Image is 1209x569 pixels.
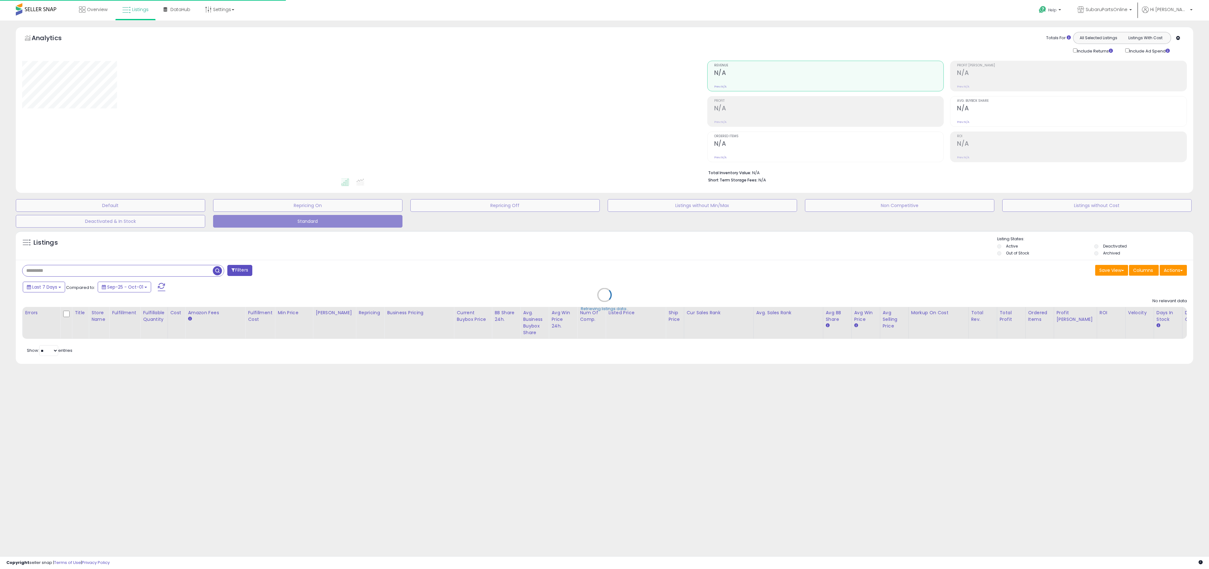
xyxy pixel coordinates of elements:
button: All Selected Listings [1075,34,1122,42]
span: DataHub [170,6,190,13]
small: Prev: N/A [714,156,727,159]
b: Total Inventory Value: [708,170,751,175]
span: Listings [132,6,149,13]
div: Include Ad Spend [1120,47,1180,54]
span: Profit [PERSON_NAME] [957,64,1187,67]
div: Totals For [1046,35,1071,41]
h2: N/A [714,140,944,149]
small: Prev: N/A [957,156,969,159]
button: Standard [213,215,402,228]
span: Help [1048,7,1057,13]
button: Non Competitive [805,199,994,212]
h2: N/A [957,69,1187,78]
button: Listings without Cost [1002,199,1192,212]
h2: N/A [714,69,944,78]
h2: N/A [714,105,944,113]
span: Profit [714,99,944,103]
div: Include Returns [1068,47,1120,54]
button: Listings With Cost [1122,34,1169,42]
small: Prev: N/A [714,120,727,124]
small: Prev: N/A [714,85,727,89]
button: Deactivated & In Stock [16,215,205,228]
li: N/A [708,168,1182,176]
button: Repricing Off [410,199,600,212]
div: Retrieving listings data.. [581,306,628,312]
span: SubaruPartsOnline [1086,6,1127,13]
span: Revenue [714,64,944,67]
button: Repricing On [213,199,402,212]
a: Hi [PERSON_NAME] [1142,6,1193,21]
span: Hi [PERSON_NAME] [1150,6,1188,13]
span: Ordered Items [714,135,944,138]
h5: Analytics [32,34,74,44]
h2: N/A [957,105,1187,113]
span: Avg. Buybox Share [957,99,1187,103]
span: ROI [957,135,1187,138]
i: Get Help [1039,6,1046,14]
span: N/A [758,177,766,183]
small: Prev: N/A [957,85,969,89]
small: Prev: N/A [957,120,969,124]
button: Default [16,199,205,212]
a: Help [1034,1,1067,21]
span: Overview [87,6,107,13]
h2: N/A [957,140,1187,149]
b: Short Term Storage Fees: [708,177,758,183]
button: Listings without Min/Max [608,199,797,212]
